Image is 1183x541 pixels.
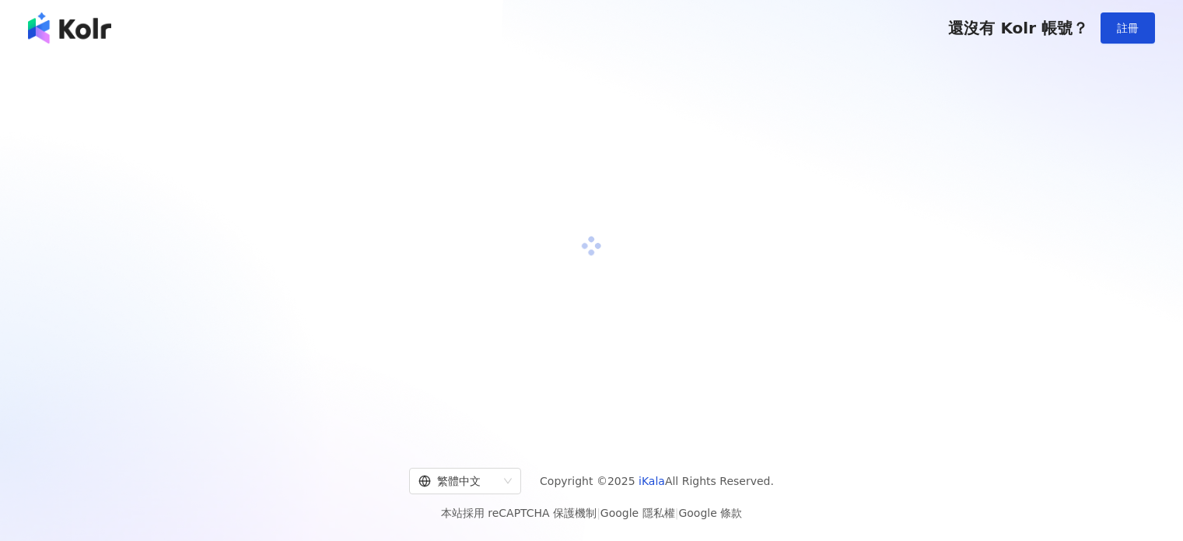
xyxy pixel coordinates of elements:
[441,504,742,522] span: 本站採用 reCAPTCHA 保護機制
[540,472,774,490] span: Copyright © 2025 All Rights Reserved.
[418,469,498,494] div: 繁體中文
[948,19,1088,37] span: 還沒有 Kolr 帳號？
[675,507,679,519] span: |
[1101,12,1155,44] button: 註冊
[597,507,600,519] span: |
[678,507,742,519] a: Google 條款
[1117,22,1139,34] span: 註冊
[639,475,665,487] a: iKala
[600,507,675,519] a: Google 隱私權
[28,12,111,44] img: logo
